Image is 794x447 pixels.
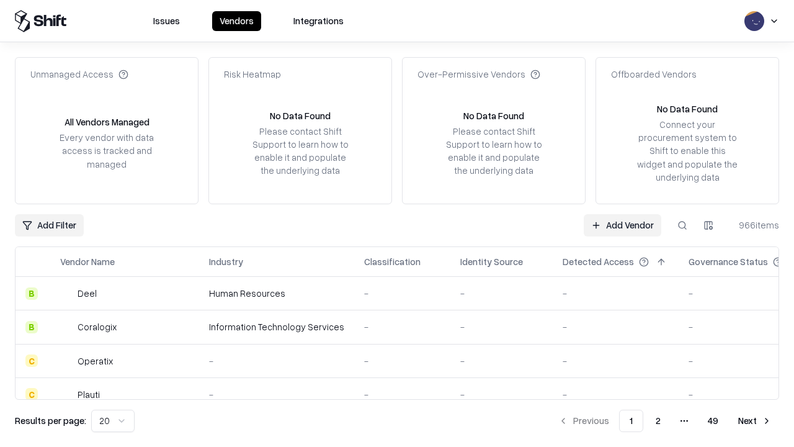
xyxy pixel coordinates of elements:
[646,410,671,432] button: 2
[30,68,128,81] div: Unmanaged Access
[364,287,440,300] div: -
[25,354,38,367] div: C
[15,214,84,237] button: Add Filter
[60,321,73,333] img: Coralogix
[563,354,669,368] div: -
[563,388,669,401] div: -
[209,255,243,268] div: Industry
[636,118,739,184] div: Connect your procurement system to Shift to enable this widget and populate the underlying data
[249,125,352,178] div: Please contact Shift Support to learn how to enable it and populate the underlying data
[698,410,728,432] button: 49
[460,388,543,401] div: -
[60,354,73,367] img: Operatix
[657,102,718,115] div: No Data Found
[611,68,697,81] div: Offboarded Vendors
[584,214,661,237] a: Add Vendor
[442,125,545,178] div: Please contact Shift Support to learn how to enable it and populate the underlying data
[209,320,344,333] div: Information Technology Services
[364,388,440,401] div: -
[146,11,187,31] button: Issues
[209,388,344,401] div: -
[563,287,669,300] div: -
[731,410,779,432] button: Next
[209,354,344,368] div: -
[60,287,73,300] img: Deel
[729,219,779,232] div: 966 items
[25,388,38,400] div: C
[364,255,421,268] div: Classification
[619,410,643,432] button: 1
[15,414,86,427] p: Results per page:
[563,320,669,333] div: -
[78,354,113,368] div: Operatix
[563,255,634,268] div: Detected Access
[417,68,540,81] div: Over-Permissive Vendors
[463,109,524,122] div: No Data Found
[25,321,38,333] div: B
[55,131,158,170] div: Every vendor with data access is tracked and managed
[460,255,523,268] div: Identity Source
[224,68,281,81] div: Risk Heatmap
[364,354,440,368] div: -
[551,410,779,432] nav: pagination
[78,320,117,333] div: Coralogix
[60,388,73,400] img: Plauti
[460,287,543,300] div: -
[78,287,97,300] div: Deel
[286,11,351,31] button: Integrations
[689,255,768,268] div: Governance Status
[460,320,543,333] div: -
[212,11,261,31] button: Vendors
[270,109,331,122] div: No Data Found
[25,287,38,300] div: B
[209,287,344,300] div: Human Resources
[65,115,149,129] div: All Vendors Managed
[60,255,115,268] div: Vendor Name
[364,320,440,333] div: -
[460,354,543,368] div: -
[78,388,100,401] div: Plauti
